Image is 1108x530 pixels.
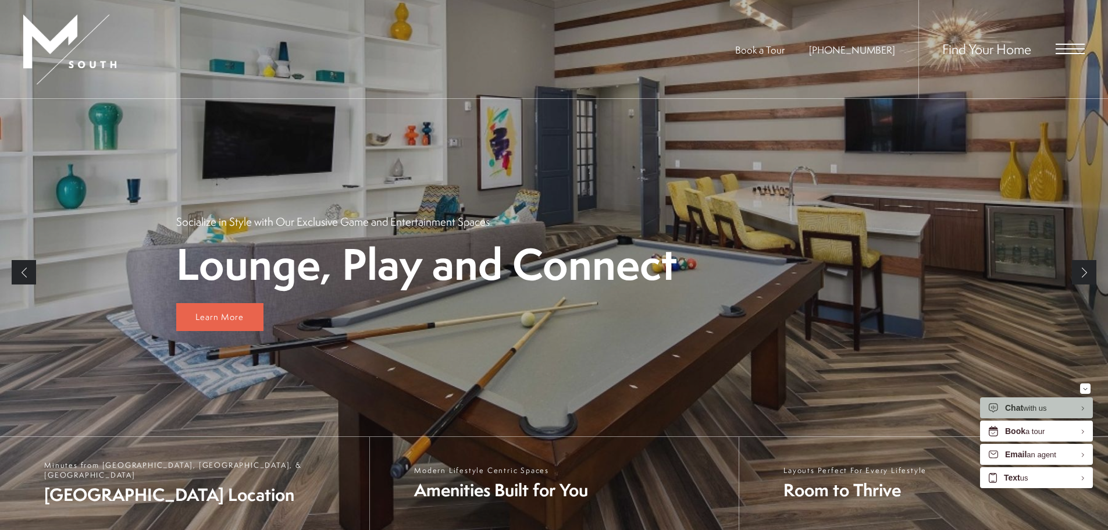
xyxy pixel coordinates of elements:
[783,465,927,475] span: Layouts Perfect For Every Lifestyle
[414,478,588,502] span: Amenities Built for You
[23,15,116,84] img: MSouth
[739,437,1108,530] a: Layouts Perfect For Every Lifestyle
[44,460,358,480] span: Minutes from [GEOGRAPHIC_DATA], [GEOGRAPHIC_DATA], & [GEOGRAPHIC_DATA]
[783,478,927,502] span: Room to Thrive
[735,43,785,56] a: Book a Tour
[1056,44,1085,54] button: Open Menu
[1072,260,1096,284] a: Next
[942,40,1031,58] a: Find Your Home
[369,437,739,530] a: Modern Lifestyle Centric Spaces
[176,303,263,331] a: Learn More
[195,311,244,323] span: Learn More
[809,43,895,56] a: Call Us at 813-570-8014
[809,43,895,56] span: [PHONE_NUMBER]
[176,214,490,229] p: Socialize in Style with Our Exclusive Game and Entertainment Spaces
[12,260,36,284] a: Previous
[44,483,358,507] span: [GEOGRAPHIC_DATA] Location
[414,465,588,475] span: Modern Lifestyle Centric Spaces
[176,241,677,287] p: Lounge, Play and Connect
